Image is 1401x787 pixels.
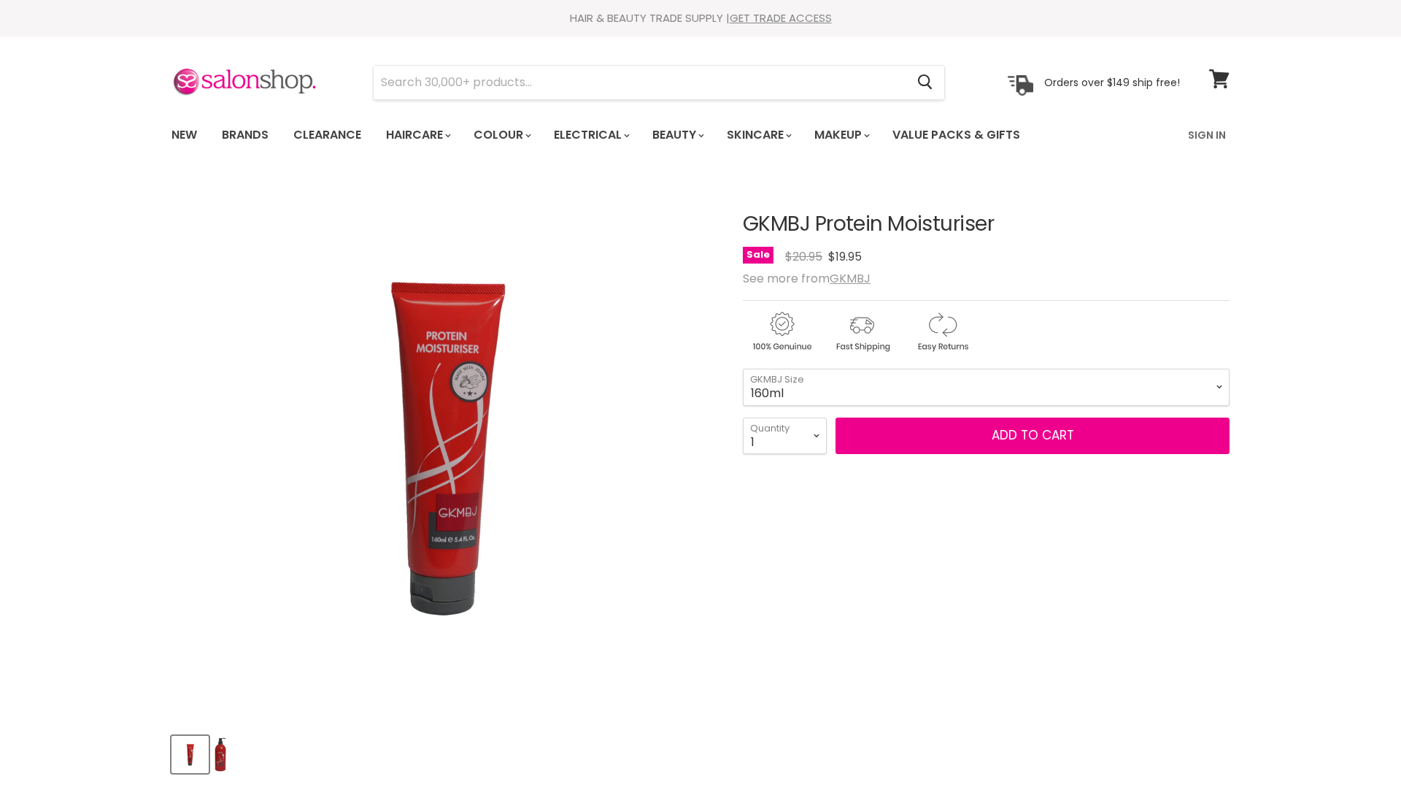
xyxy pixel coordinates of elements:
a: Electrical [543,120,638,150]
ul: Main menu [161,114,1105,156]
p: Orders over $149 ship free! [1044,75,1180,88]
img: genuine.gif [743,310,820,354]
input: Search [374,66,906,99]
div: HAIR & BEAUTY TRADE SUPPLY | [153,11,1248,26]
button: Add to cart [835,418,1230,454]
img: GKMBJ Protein Moisturiser [215,737,226,772]
a: Brands [211,120,279,150]
span: $19.95 [828,248,862,265]
form: Product [373,65,945,100]
a: Colour [463,120,540,150]
a: Beauty [641,120,713,150]
span: $20.95 [785,248,822,265]
a: GET TRADE ACCESS [730,10,832,26]
a: Value Packs & Gifts [881,120,1031,150]
img: shipping.gif [823,310,900,354]
a: Makeup [803,120,879,150]
select: Quantity [743,418,827,454]
h1: GKMBJ Protein Moisturiser [743,213,1230,236]
a: GKMBJ [830,270,871,287]
div: Product thumbnails [169,732,719,773]
nav: Main [153,114,1248,156]
button: Search [906,66,944,99]
img: returns.gif [903,310,981,354]
span: See more from [743,270,871,287]
a: Haircare [375,120,460,150]
a: Skincare [716,120,800,150]
span: Sale [743,247,773,264]
span: Add to cart [992,426,1074,444]
img: GKMBJ Protein Moisturiser [173,743,207,767]
a: Sign In [1179,120,1235,150]
a: New [161,120,208,150]
div: GKMBJ Protein Moisturiser image. Click or Scroll to Zoom. [171,177,717,722]
a: Clearance [282,120,372,150]
button: GKMBJ Protein Moisturiser [213,736,228,773]
button: GKMBJ Protein Moisturiser [171,736,209,773]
